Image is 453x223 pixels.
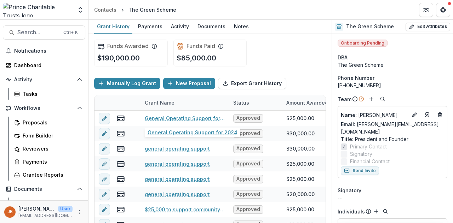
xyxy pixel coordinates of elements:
[195,20,228,34] a: Documents
[338,54,348,61] span: DBA
[419,3,433,17] button: Partners
[338,40,388,47] span: Onboarding Pending
[145,160,210,168] a: general operating support
[14,105,74,111] span: Workflows
[381,207,390,216] button: Search
[141,95,229,110] div: Grant Name
[116,129,125,138] button: view-payments
[378,95,387,103] button: Search
[99,189,110,200] button: edit
[436,3,450,17] button: Get Help
[11,88,85,100] a: Tasks
[75,3,85,17] button: Open entity switcher
[3,45,85,57] button: Notifications
[286,115,314,122] div: $25,000.00
[99,204,110,215] button: edit
[236,206,260,212] span: Approved
[168,21,192,31] div: Activity
[346,24,394,30] h2: The Green Scheme
[23,119,80,126] div: Proposals
[116,175,125,183] button: view-payments
[218,78,286,89] button: Export Grant History
[350,158,390,165] span: Financial Contact
[372,207,380,216] button: Add
[236,176,260,182] span: Approved
[7,210,13,214] div: Jamie Baxter
[229,95,282,110] div: Status
[338,74,374,82] span: Phone Number
[107,43,149,49] h2: Funds Awarded
[341,112,357,118] span: Name :
[94,78,160,89] button: Manually Log Grant
[116,160,125,168] button: view-payments
[14,61,80,69] div: Dashboard
[11,117,85,128] a: Proposals
[23,90,80,98] div: Tasks
[94,20,132,34] a: Grant History
[145,206,225,213] a: $25,000 to support community engagement in the development of a resilience hub in [PERSON_NAME] 7...
[99,174,110,185] button: edit
[14,48,82,54] span: Notifications
[338,61,447,69] div: The Green Scheme
[145,130,210,137] a: general operating support
[145,145,210,152] a: general operating support
[11,130,85,141] a: Form Builder
[94,6,116,13] div: Contacts
[23,145,80,152] div: Reviewers
[236,161,260,167] span: Approved
[14,186,74,192] span: Documents
[341,111,407,119] a: Name: [PERSON_NAME]
[341,111,407,119] p: [PERSON_NAME]
[3,3,73,17] img: Prince Charitable Trusts logo
[3,102,85,114] button: Open Workflows
[406,23,450,31] button: Edit Attributes
[341,136,354,142] span: Title :
[338,82,447,89] div: [PHONE_NUMBER]
[141,99,179,106] div: Grant Name
[282,95,335,110] div: Amount Awarded
[341,121,444,135] a: Email: [PERSON_NAME][EMAIL_ADDRESS][DOMAIN_NAME]
[422,109,433,121] a: Go to contact
[11,169,85,181] a: Grantee Reports
[11,198,85,209] a: Document Templates
[145,190,210,198] a: general operating support
[338,194,447,201] div: --
[236,130,260,136] span: Approved
[116,205,125,214] button: view-payments
[286,145,315,152] div: $30,000.00
[286,190,315,198] div: $20,000.00
[135,21,165,31] div: Payments
[58,206,73,212] p: User
[17,29,59,36] span: Search...
[229,99,253,106] div: Status
[91,5,179,15] nav: breadcrumb
[286,160,314,168] div: $25,000.00
[286,175,314,183] div: $25,000.00
[99,158,110,170] button: edit
[3,74,85,85] button: Open Activity
[23,132,80,139] div: Form Builder
[338,95,351,103] p: Team
[236,146,260,152] span: Approved
[23,158,80,165] div: Payments
[177,53,216,63] p: $85,000.00
[231,21,252,31] div: Notes
[236,115,260,121] span: Approved
[231,20,252,34] a: Notes
[23,171,80,178] div: Grantee Reports
[286,206,314,213] div: $25,000.00
[286,130,315,137] div: $30,000.00
[3,183,85,195] button: Open Documents
[367,95,375,103] button: Add
[282,99,332,106] div: Amount Awarded
[410,111,419,119] button: Edit
[145,175,210,183] a: general operating support
[341,121,355,127] span: Email:
[341,166,379,175] button: Send Invite
[135,20,165,34] a: Payments
[236,191,260,197] span: Approved
[14,77,74,83] span: Activity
